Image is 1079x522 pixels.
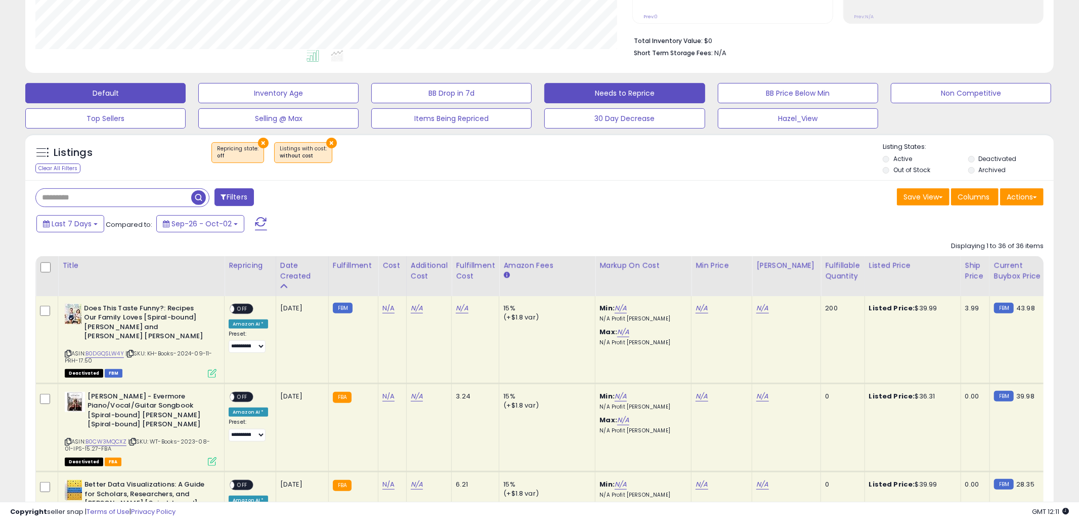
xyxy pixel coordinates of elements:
div: Date Created [280,260,324,282]
div: seller snap | | [10,507,176,517]
img: 41KWbu7FGLL._SL40_.jpg [65,392,85,412]
a: Privacy Policy [131,507,176,516]
b: Min: [599,479,615,489]
button: Filters [214,188,254,206]
a: N/A [411,479,423,490]
span: 43.98 [1016,303,1035,313]
div: $39.99 [869,304,953,313]
b: Listed Price: [869,391,915,401]
div: $39.99 [869,480,953,489]
a: N/A [382,303,395,313]
span: All listings that are unavailable for purchase on Amazon for any reason other than out-of-stock [65,458,103,466]
div: 0 [825,480,856,489]
small: FBA [333,480,352,491]
span: | SKU: WT-Books-2023-08-01-IPS-15.27-FBA [65,437,210,453]
a: N/A [617,415,629,425]
b: Total Inventory Value: [634,36,703,45]
button: Top Sellers [25,108,186,129]
b: Does This Taste Funny?: Recipes Our Family Loves [Spiral-bound] [PERSON_NAME] and [PERSON_NAME] [... [84,304,207,344]
div: 0 [825,392,856,401]
b: Better Data Visualizations: A Guide for Scholars, Researchers, and [PERSON_NAME] [Spiral-bound] u... [84,480,207,520]
div: Fulfillable Quantity [825,260,860,282]
div: ASIN: [65,304,217,377]
button: BB Price Below Min [718,83,878,103]
div: Title [62,260,220,271]
div: 15% [503,304,587,313]
div: Current Buybox Price [994,260,1046,282]
div: ASIN: [65,392,217,465]
p: N/A Profit [PERSON_NAME] [599,427,683,434]
a: N/A [617,327,629,337]
img: 51nRTO3pJ6L._SL40_.jpg [65,304,81,324]
button: 30 Day Decrease [544,108,705,129]
div: Amazon AI * [229,319,268,329]
a: N/A [615,303,627,313]
b: Short Term Storage Fees: [634,49,713,57]
small: FBA [333,392,352,403]
div: Amazon Fees [503,260,591,271]
button: BB Drop in 7d [371,83,532,103]
li: $0 [634,34,1036,46]
p: N/A Profit [PERSON_NAME] [599,492,683,499]
div: 0.00 [965,392,982,401]
a: B0CW3MQCXZ [85,437,126,446]
span: Last 7 Days [52,219,92,229]
b: Min: [599,303,615,313]
span: | SKU: KH-Books-2024-09-11-PRH-17.50 [65,349,212,365]
a: N/A [696,391,708,401]
div: Clear All Filters [35,164,80,173]
div: Listed Price [869,260,957,271]
b: Max: [599,415,617,425]
h5: Listings [54,146,93,160]
div: 3.99 [965,304,982,313]
small: FBM [994,391,1014,401]
button: Actions [1000,188,1044,206]
span: Compared to: [106,220,152,229]
div: Cost [382,260,402,271]
span: 39.98 [1016,391,1034,401]
button: Sep-26 - Oct-02 [156,215,244,232]
label: Out of Stock [893,166,930,174]
small: Prev: 0 [643,14,658,20]
a: N/A [382,479,395,490]
div: 0.00 [965,480,982,489]
button: × [326,138,337,148]
div: Preset: [229,419,268,441]
div: Amazon AI * [229,408,268,417]
div: Fulfillment Cost [456,260,495,282]
div: (+$1.8 var) [503,313,587,322]
a: N/A [615,479,627,490]
strong: Copyright [10,507,47,516]
label: Active [893,154,912,163]
span: Repricing state : [217,145,258,160]
div: 15% [503,480,587,489]
small: Amazon Fees. [503,271,509,280]
a: N/A [756,479,768,490]
button: Selling @ Max [198,108,359,129]
button: Inventory Age [198,83,359,103]
span: 28.35 [1016,479,1034,489]
div: $36.31 [869,392,953,401]
button: Last 7 Days [36,215,104,232]
a: N/A [696,479,708,490]
button: Save View [897,188,949,206]
div: 15% [503,392,587,401]
a: B0DGQSLW4Y [85,349,124,358]
div: without cost [280,152,327,159]
div: off [217,152,258,159]
span: 2025-10-10 12:11 GMT [1032,507,1069,516]
div: Ship Price [965,260,985,282]
div: [PERSON_NAME] [756,260,816,271]
div: Displaying 1 to 36 of 36 items [951,242,1044,251]
b: Min: [599,391,615,401]
div: [DATE] [280,480,321,489]
button: Columns [951,188,999,206]
div: 200 [825,304,856,313]
p: Listing States: [883,142,1054,152]
b: Listed Price: [869,303,915,313]
a: N/A [615,391,627,401]
div: Preset: [229,331,268,353]
a: N/A [382,391,395,401]
div: [DATE] [280,304,321,313]
span: Columns [958,192,989,202]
